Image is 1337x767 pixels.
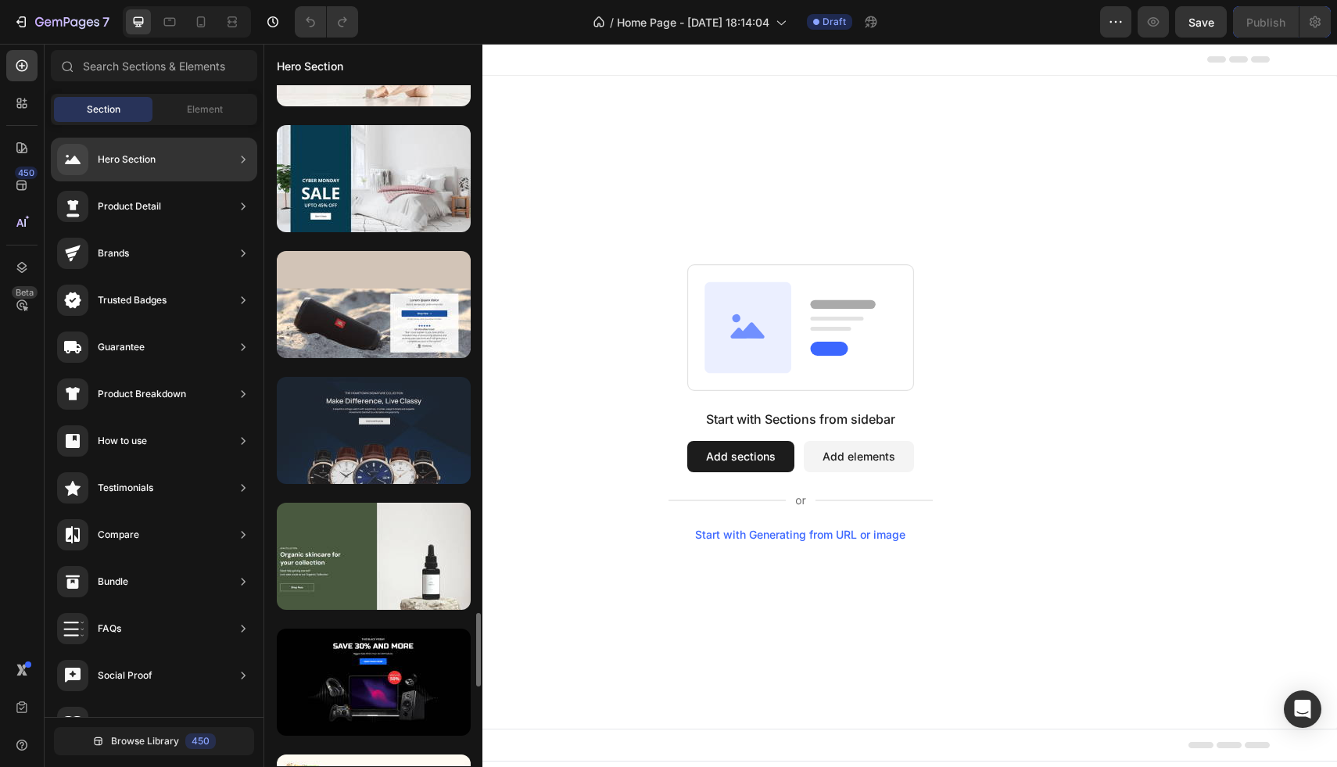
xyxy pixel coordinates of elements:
div: Undo/Redo [295,6,358,38]
div: How to use [98,433,147,449]
button: Add sections [424,397,531,428]
button: Browse Library450 [54,727,254,755]
input: Search Sections & Elements [51,50,257,81]
div: Open Intercom Messenger [1284,690,1321,728]
div: Product Breakdown [98,386,186,402]
span: Section [87,102,120,116]
div: Hero Section [98,152,156,167]
div: Start with Sections from sidebar [443,366,632,385]
div: Brand Story [98,715,151,730]
button: Add elements [540,397,651,428]
span: Save [1188,16,1214,29]
button: Save [1175,6,1227,38]
button: Publish [1233,6,1299,38]
div: 450 [185,733,216,749]
span: Browse Library [111,734,179,748]
div: Guarantee [98,339,145,355]
span: Home Page - [DATE] 18:14:04 [617,14,769,30]
div: Start with Generating from URL or image [432,485,642,497]
button: 7 [6,6,116,38]
div: Compare [98,527,139,543]
div: 450 [15,167,38,179]
div: Bundle [98,574,128,590]
div: Brands [98,246,129,261]
div: Testimonials [98,480,153,496]
div: Publish [1246,14,1285,30]
span: Draft [823,15,846,29]
div: Product Detail [98,199,161,214]
span: Element [187,102,223,116]
p: 7 [102,13,109,31]
div: Beta [12,286,38,299]
div: Trusted Badges [98,292,167,308]
span: / [610,14,614,30]
div: Social Proof [98,668,152,683]
iframe: Design area [263,44,1337,767]
div: FAQs [98,621,121,636]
